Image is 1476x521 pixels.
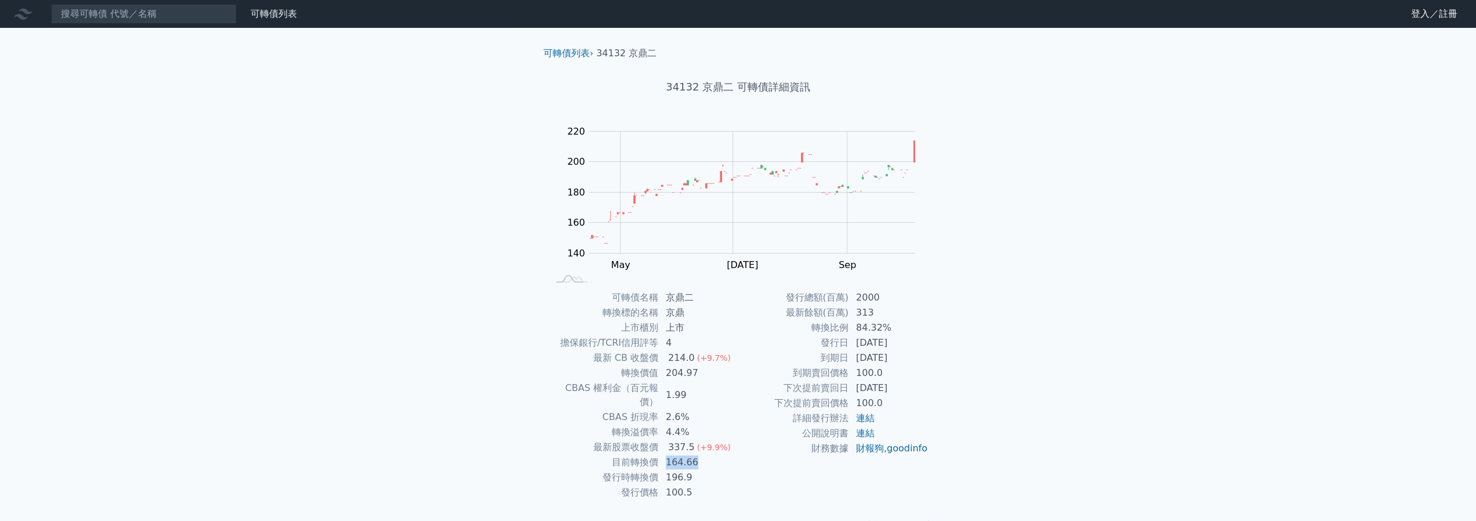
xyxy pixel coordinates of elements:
[738,411,849,426] td: 詳細發行辦法
[251,8,297,19] a: 可轉債列表
[1418,465,1476,521] iframe: Chat Widget
[659,455,738,470] td: 164.66
[548,320,659,335] td: 上市櫃別
[659,335,738,350] td: 4
[738,335,849,350] td: 發行日
[611,259,630,270] tspan: May
[856,428,875,439] a: 連結
[849,381,929,396] td: [DATE]
[596,46,657,60] li: 34132 京鼎二
[849,441,929,456] td: ,
[659,470,738,485] td: 196.9
[548,290,659,305] td: 可轉債名稱
[567,248,585,259] tspan: 140
[567,187,585,198] tspan: 180
[659,485,738,500] td: 100.5
[534,79,942,95] h1: 34132 京鼎二 可轉債詳細資訊
[659,290,738,305] td: 京鼎二
[849,320,929,335] td: 84.32%
[738,305,849,320] td: 最新餘額(百萬)
[839,259,856,270] tspan: Sep
[666,351,697,365] div: 214.0
[548,455,659,470] td: 目前轉換價
[589,141,915,244] g: Series
[561,126,932,294] g: Chart
[887,443,927,454] a: goodinfo
[738,366,849,381] td: 到期賣回價格
[548,305,659,320] td: 轉換標的名稱
[659,305,738,320] td: 京鼎
[548,485,659,500] td: 發行價格
[849,396,929,411] td: 100.0
[659,381,738,410] td: 1.99
[1402,5,1467,23] a: 登入／註冊
[548,410,659,425] td: CBAS 折現率
[543,46,593,60] li: ›
[849,305,929,320] td: 313
[567,217,585,228] tspan: 160
[727,259,758,270] tspan: [DATE]
[738,320,849,335] td: 轉換比例
[666,440,697,454] div: 337.5
[849,335,929,350] td: [DATE]
[738,396,849,411] td: 下次提前賣回價格
[738,350,849,366] td: 到期日
[659,366,738,381] td: 204.97
[548,335,659,350] td: 擔保銀行/TCRI信用評等
[849,366,929,381] td: 100.0
[738,381,849,396] td: 下次提前賣回日
[548,470,659,485] td: 發行時轉換價
[738,426,849,441] td: 公開說明書
[659,320,738,335] td: 上市
[1418,465,1476,521] div: 聊天小工具
[548,366,659,381] td: 轉換價值
[659,425,738,440] td: 4.4%
[548,440,659,455] td: 最新股票收盤價
[567,126,585,137] tspan: 220
[856,443,884,454] a: 財報狗
[548,381,659,410] td: CBAS 權利金（百元報價）
[849,350,929,366] td: [DATE]
[849,290,929,305] td: 2000
[567,156,585,167] tspan: 200
[738,441,849,456] td: 財務數據
[738,290,849,305] td: 發行總額(百萬)
[856,413,875,424] a: 連結
[548,350,659,366] td: 最新 CB 收盤價
[51,4,237,24] input: 搜尋可轉債 代號／名稱
[697,353,731,363] span: (+9.7%)
[548,425,659,440] td: 轉換溢價率
[543,48,590,59] a: 可轉債列表
[659,410,738,425] td: 2.6%
[697,443,731,452] span: (+9.9%)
